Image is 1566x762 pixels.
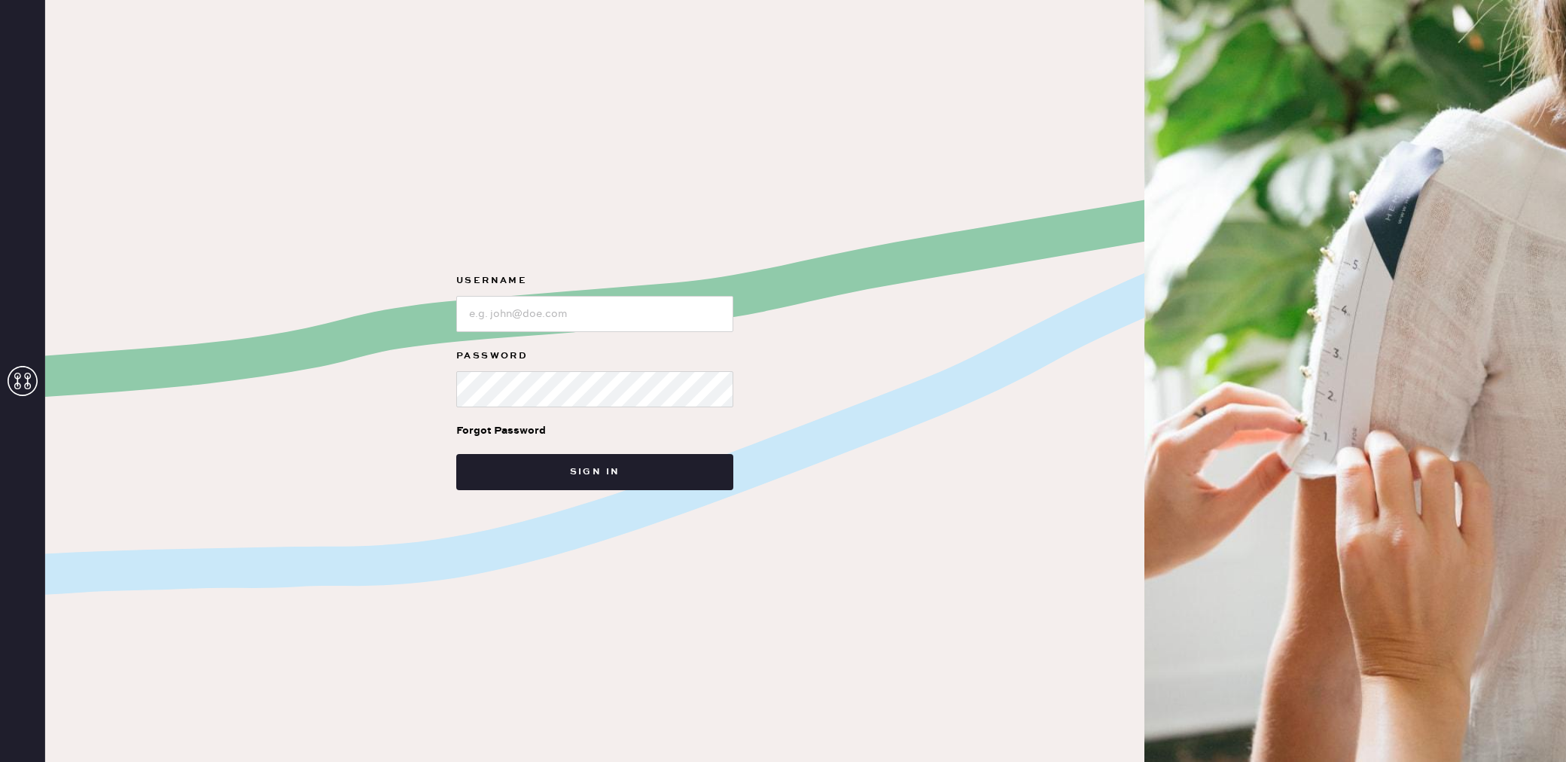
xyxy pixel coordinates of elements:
[456,407,546,454] a: Forgot Password
[456,422,546,439] div: Forgot Password
[456,347,733,365] label: Password
[456,272,733,290] label: Username
[456,296,733,332] input: e.g. john@doe.com
[456,454,733,490] button: Sign in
